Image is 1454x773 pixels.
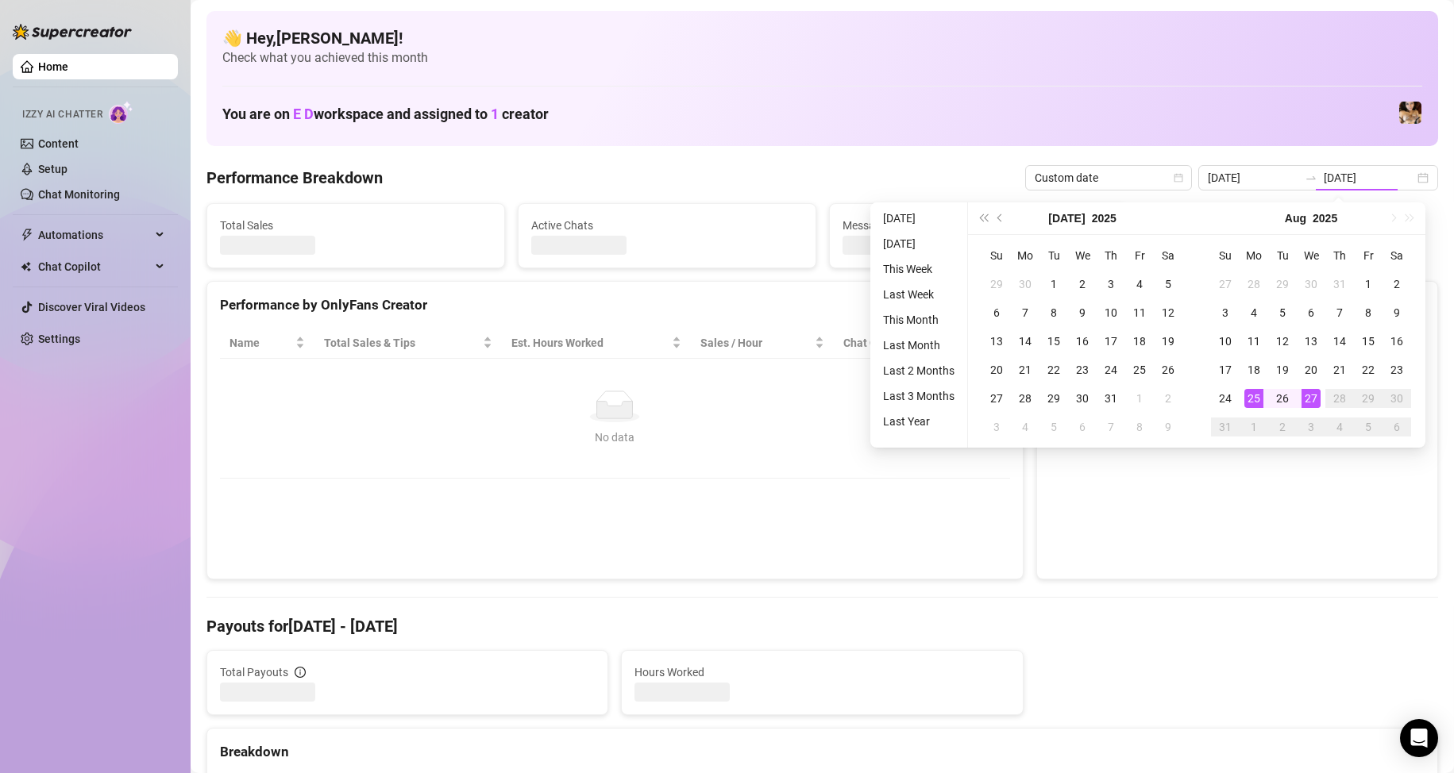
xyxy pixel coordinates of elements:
a: Content [38,137,79,150]
a: Settings [38,333,80,345]
div: Est. Hours Worked [511,334,669,352]
a: Discover Viral Videos [38,301,145,313]
a: Setup [38,163,67,175]
span: Chat Copilot [38,254,151,279]
span: Active Chats [531,217,803,234]
span: Automations [38,222,151,248]
a: Chat Monitoring [38,188,120,201]
span: swap-right [1305,171,1317,184]
th: Chat Conversion [834,328,1009,359]
img: AI Chatter [109,101,133,124]
div: Performance by OnlyFans Creator [220,294,1010,316]
span: Total Sales [220,217,492,234]
span: Sales / Hour [700,334,812,352]
h4: Performance Breakdown [206,167,383,189]
span: Total Sales & Tips [324,334,480,352]
span: Name [229,334,292,352]
span: to [1305,171,1317,184]
h4: Payouts for [DATE] - [DATE] [206,615,1438,637]
h1: You are on workspace and assigned to creator [222,106,549,123]
th: Total Sales & Tips [314,328,502,359]
h4: 👋 Hey, [PERSON_NAME] ! [222,27,1422,49]
span: calendar [1174,173,1183,183]
span: Check what you achieved this month [222,49,1422,67]
img: Chat Copilot [21,261,31,272]
img: logo-BBDzfeDw.svg [13,24,132,40]
span: E D [293,106,314,122]
span: thunderbolt [21,229,33,241]
div: Breakdown [220,741,1425,763]
span: info-circle [295,667,306,678]
img: vixie [1399,102,1421,124]
input: Start date [1208,169,1298,187]
span: Chat Conversion [843,334,987,352]
th: Name [220,328,314,359]
div: Sales by OnlyFans Creator [1050,294,1425,316]
span: Hours Worked [634,663,1009,681]
span: Total Payouts [220,663,288,681]
span: Custom date [1035,166,1182,190]
a: Home [38,60,68,73]
span: Messages Sent [843,217,1114,234]
input: End date [1324,169,1414,187]
span: Izzy AI Chatter [22,107,102,122]
div: Open Intercom Messenger [1400,719,1438,757]
span: 1 [491,106,499,122]
div: No data [236,429,994,446]
th: Sales / Hour [691,328,834,359]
